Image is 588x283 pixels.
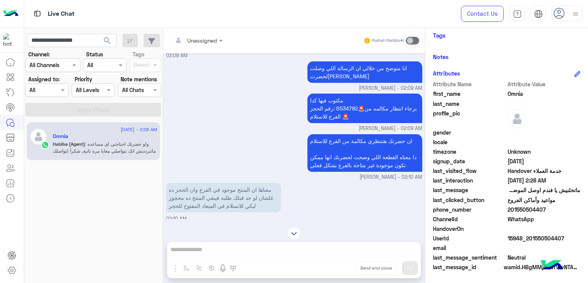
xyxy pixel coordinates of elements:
span: timezone [433,148,506,156]
span: Unknown [508,148,581,156]
span: gender [433,128,506,137]
span: wamid.HBgMMjAxNTUwNTA0NDA3FQIAEhgUM0FCNEU4MDgxOEZCRkU5QThBRUQA [504,263,580,271]
p: 4/9/2025, 2:09 AM [307,94,422,123]
span: مواعيد وأماكن الفروع [508,196,581,204]
p: 4/9/2025, 2:09 AM [307,61,422,83]
span: 02:10 AM [166,216,187,222]
h6: Notes [433,53,449,60]
img: hulul-logo.png [538,252,565,279]
span: email [433,244,506,252]
small: Human Handover [372,38,404,44]
span: 2 [508,215,581,223]
span: last_name [433,100,506,108]
button: Send and close [356,262,396,275]
span: [PERSON_NAME] - 02:09 AM [359,85,422,92]
span: null [508,138,581,146]
span: 0 [508,253,581,262]
label: Note mentions [121,75,157,83]
span: phone_number [433,206,506,214]
img: 1403182699927242 [3,33,17,47]
button: search [98,34,117,50]
span: null [508,225,581,233]
span: ماتخلنيش يا فندم اوصل الموضوع لحماية المستهلك وارجعوا للمكالمة المسجلة وانا باقول له يعني على ما ... [508,186,581,194]
span: 201550504407 [508,206,581,214]
span: locale [433,138,506,146]
p: 4/9/2025, 2:10 AM [307,134,422,172]
span: ولو حضرتك احتاجتي اي مساعده ماتتردديش انك تتواصلي معايا مره تانية, شكراَ لتواصلك مع دبي فون❤️ [53,141,156,161]
span: 2025-09-03T23:28:30.547Z [508,176,581,184]
span: last_message [433,186,506,194]
span: [PERSON_NAME] - 02:10 AM [359,174,422,181]
span: [PERSON_NAME] - 02:09 AM [359,125,422,132]
span: Handover خدمة العملاء [508,167,581,175]
span: last_message_sentiment [433,253,506,262]
img: Logo [3,6,18,22]
span: last_clicked_button [433,196,506,204]
img: tab [513,10,522,18]
img: tab [33,9,42,18]
img: defaultAdmin.png [508,109,527,128]
span: Attribute Value [508,80,581,88]
span: 15948_201550504407 [508,234,581,242]
span: first_name [433,90,506,98]
span: last_interaction [433,176,506,184]
span: HandoverOn [433,225,506,233]
button: Apply Filters [25,103,161,117]
span: Omnia [508,90,581,98]
span: null [508,128,581,137]
span: Attribute Name [433,80,506,88]
label: Channel: [28,50,50,58]
span: search [103,36,112,45]
img: scroll [287,227,301,240]
p: Live Chat [48,9,75,19]
a: Contact Us [461,6,504,22]
span: 02:09 AM [166,53,188,58]
span: [DATE] - 2:28 AM [121,126,157,133]
span: last_message_id [433,263,502,271]
span: UserId [433,234,506,242]
img: defaultAdmin.png [30,128,47,145]
img: WhatsApp [41,141,49,149]
img: tab [534,10,543,18]
label: Status [86,50,103,58]
span: Habiba (Agent) [53,141,85,147]
h5: Omnia [53,133,68,140]
span: ChannelId [433,215,506,223]
span: 2025-05-26T19:49:49.34Z [508,157,581,165]
h6: Tags [433,32,580,39]
a: tab [510,6,525,22]
span: profile_pic [433,109,506,127]
span: last_visited_flow [433,167,506,175]
span: signup_date [433,157,506,165]
span: null [508,244,581,252]
img: profile [571,9,580,19]
h6: Attributes [433,70,460,77]
p: 4/9/2025, 2:10 AM [166,183,281,212]
label: Priority [75,75,92,83]
label: Assigned to: [28,75,60,83]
